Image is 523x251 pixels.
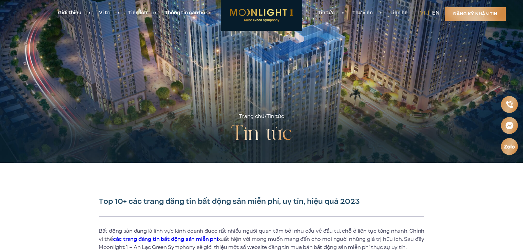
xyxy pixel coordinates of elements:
h2: Tin tức [231,121,292,148]
a: Vị trí [90,9,119,17]
a: Liên hệ [382,9,417,17]
a: Thư viện [344,9,382,17]
a: Tiện ích [119,9,156,17]
span: Tin tức [267,113,284,120]
img: Phone icon [505,100,514,109]
a: Giới thiệu [49,9,90,17]
img: Messenger icon [505,121,514,130]
a: các trang đăng tin bất động sản miễn phí [113,235,218,243]
a: Trang chủ [239,113,264,120]
a: Đăng ký nhận tin [445,7,506,21]
div: / [239,113,284,121]
a: Tin tức [309,9,344,17]
h1: Top 10+ các trang đăng tin bất động sản miễn phí, uy tín, hiệu quả 2023 [99,197,424,206]
a: en [432,9,440,17]
a: vi [420,9,425,17]
a: Thông tin căn hộ [156,9,214,17]
img: Zalo icon [504,143,515,150]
